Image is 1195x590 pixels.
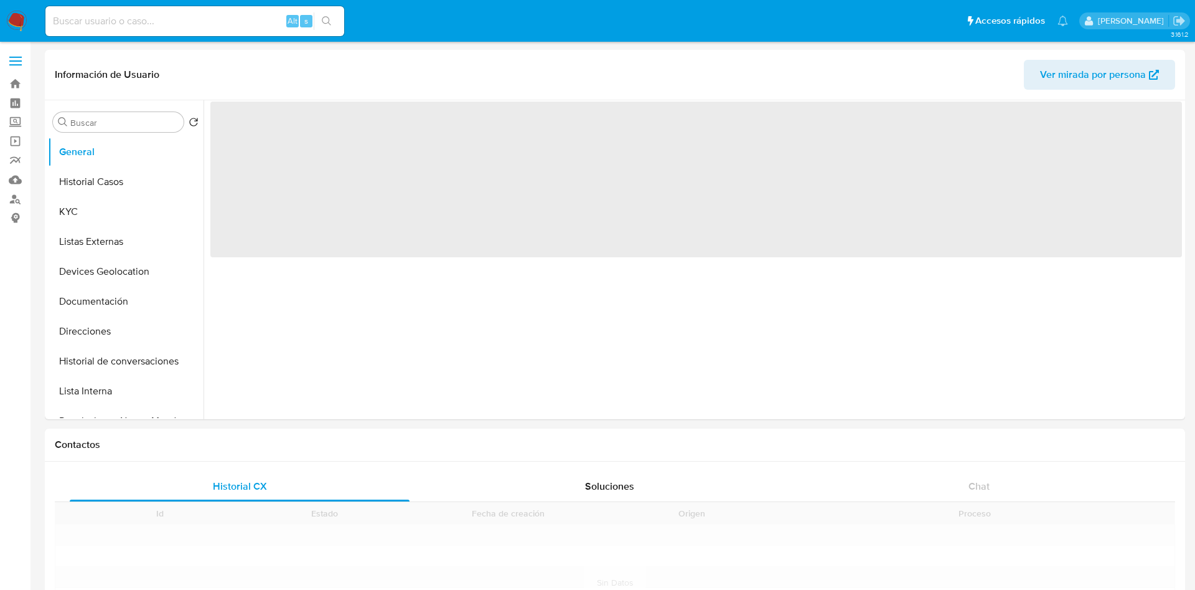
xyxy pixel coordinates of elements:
button: Historial de conversaciones [48,346,204,376]
button: Buscar [58,117,68,127]
button: Lista Interna [48,376,204,406]
button: Documentación [48,287,204,316]
button: Restricciones Nuevo Mundo [48,406,204,436]
input: Buscar usuario o caso... [45,13,344,29]
span: Accesos rápidos [975,14,1045,27]
span: ‌ [210,102,1182,257]
p: ivonne.perezonofre@mercadolibre.com.mx [1098,15,1168,27]
button: Listas Externas [48,227,204,257]
span: Alt [288,15,298,27]
button: Devices Geolocation [48,257,204,287]
span: Ver mirada por persona [1040,60,1146,90]
button: General [48,137,204,167]
span: Historial CX [213,479,267,493]
button: KYC [48,197,204,227]
a: Salir [1173,14,1186,27]
input: Buscar [70,117,179,128]
button: Direcciones [48,316,204,346]
button: Ver mirada por persona [1024,60,1175,90]
span: Soluciones [585,479,634,493]
span: Chat [968,479,990,493]
button: Volver al orden por defecto [189,117,199,131]
h1: Información de Usuario [55,69,159,81]
a: Notificaciones [1057,16,1068,26]
button: Historial Casos [48,167,204,197]
h1: Contactos [55,439,1175,451]
button: search-icon [314,12,339,30]
span: s [304,15,308,27]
